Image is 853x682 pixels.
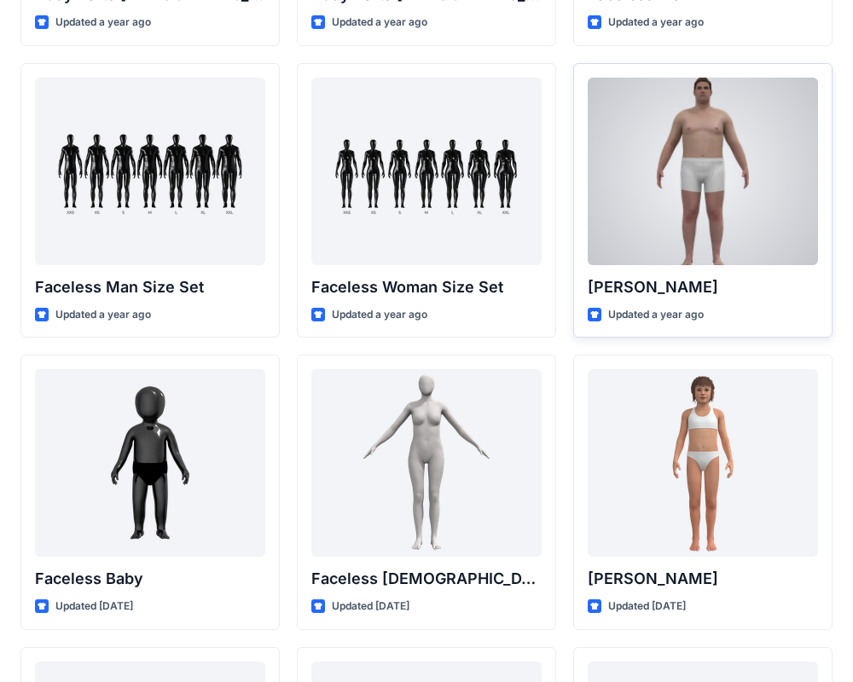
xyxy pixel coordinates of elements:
[311,78,542,265] a: Faceless Woman Size Set
[35,567,265,591] p: Faceless Baby
[311,369,542,557] a: Faceless Female CN Lite
[588,567,818,591] p: [PERSON_NAME]
[332,306,427,324] p: Updated a year ago
[311,567,542,591] p: Faceless [DEMOGRAPHIC_DATA] CN Lite
[608,306,704,324] p: Updated a year ago
[55,14,151,32] p: Updated a year ago
[332,14,427,32] p: Updated a year ago
[35,369,265,557] a: Faceless Baby
[588,78,818,265] a: Joseph
[311,275,542,299] p: Faceless Woman Size Set
[608,14,704,32] p: Updated a year ago
[55,598,133,616] p: Updated [DATE]
[35,275,265,299] p: Faceless Man Size Set
[588,275,818,299] p: [PERSON_NAME]
[608,598,686,616] p: Updated [DATE]
[55,306,151,324] p: Updated a year ago
[588,369,818,557] a: Emily
[35,78,265,265] a: Faceless Man Size Set
[332,598,409,616] p: Updated [DATE]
